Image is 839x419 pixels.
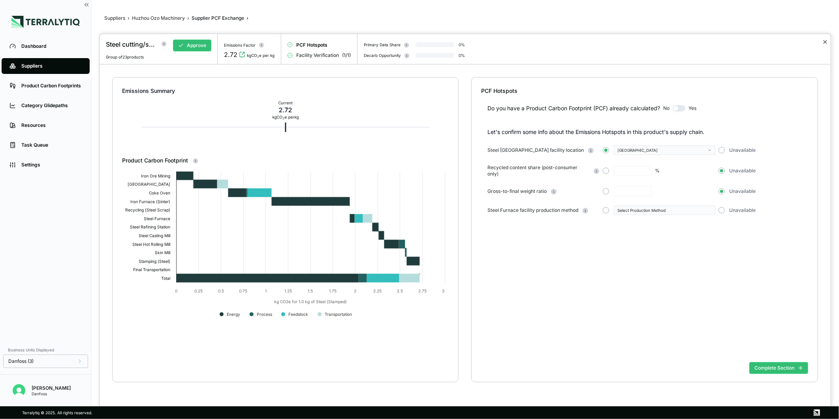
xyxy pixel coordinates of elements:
text: Transportation [325,312,352,317]
text: Steel Hot Rolling Mill [132,242,170,247]
text: kg CO2e for 1.0 kg of Steel (Stamped) [274,300,347,305]
text: Iron Ore Mining [141,174,170,179]
text: Stamping (Steel) [139,259,170,264]
div: 2.72 [224,50,237,59]
text: 1 [265,289,267,293]
button: Close [822,37,828,47]
span: Steel Furnace facility production method [487,207,578,213]
text: 2.75 [418,289,427,293]
span: PCF Hotspots [296,42,327,48]
text: [GEOGRAPHIC_DATA] [128,182,170,187]
span: Unavailable [730,188,756,194]
span: Recycled content share (post-consumer only) [487,164,589,177]
button: Select Production Method [614,206,715,215]
text: 1.5 [308,289,313,293]
svg: View audit trail [239,51,245,58]
span: Yes [689,105,696,111]
div: Primary Data Share [364,42,401,47]
div: Decarb Opportunity [364,53,401,58]
text: Coke Oven [149,191,170,195]
text: 3 [442,289,445,293]
div: Emissions Factor [224,43,256,47]
span: Unavailable [730,168,756,174]
span: Group of 23 products [106,55,144,59]
div: kg CO e per kg [272,115,299,119]
text: 0.75 [239,289,247,293]
text: 2.5 [397,289,403,293]
div: Product Carbon Footprint [122,157,449,164]
div: Current [272,100,299,105]
text: Feedstock [288,312,308,317]
text: 0.25 [194,289,203,293]
text: 0 [175,289,177,293]
span: Facility Verification [296,52,339,59]
div: 0 % [459,42,465,47]
div: PCF Hotspots [481,87,808,95]
text: Skin Mill [155,250,170,255]
div: Do you have a Product Carbon Footprint (PCF) already calculated? [487,104,660,112]
text: 1.25 [284,289,292,293]
text: Steel Furnace [144,216,170,221]
text: Total [161,276,170,281]
div: Select Production Method [617,208,711,213]
text: 1.75 [329,289,337,293]
text: 0.5 [218,289,224,293]
text: 2 [354,289,356,293]
span: ( 1 / 1 ) [342,52,351,59]
div: [GEOGRAPHIC_DATA] [617,148,706,153]
p: Let's confirm some info about the Emissions Hotspots in this product's supply chain. [487,128,808,136]
span: No [663,105,670,111]
text: Steel Refining Station [130,225,170,230]
span: Steel [GEOGRAPHIC_DATA] facility location [487,147,584,153]
div: 0 % [459,53,465,58]
div: Emissions Summary [122,87,449,95]
div: Steel cutting/stamping part [106,40,156,49]
text: Steel Casting Mill [139,233,170,238]
text: Recycling (Steel Scrap) [125,208,170,213]
div: kgCO e per kg [247,53,275,58]
button: Complete Section [749,362,808,374]
button: [GEOGRAPHIC_DATA] [614,145,715,155]
div: 2.72 [272,105,299,115]
text: Final Transportation [133,267,170,272]
sub: 2 [282,117,284,120]
sub: 2 [257,55,259,59]
text: Iron Furnace (Sinter) [130,199,170,204]
text: Process [257,312,272,317]
text: Energy [227,312,240,317]
span: Unavailable [730,207,756,213]
text: 2.25 [373,289,382,293]
div: % [655,168,660,174]
button: Approve [173,40,211,51]
span: Unavailable [730,147,756,153]
span: Gross-to-final weight ratio [487,188,547,194]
